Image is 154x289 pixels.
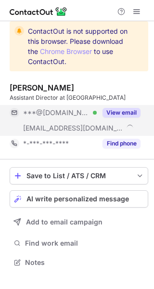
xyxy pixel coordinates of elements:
span: ContactOut is not supported on this browser. Please download the to use ContactOut. [28,26,131,66]
span: AI write personalized message [26,195,129,203]
div: Save to List / ATS / CRM [26,172,131,180]
button: Add to email campaign [10,213,148,231]
img: ContactOut v5.3.10 [10,6,67,17]
span: [EMAIL_ADDRESS][DOMAIN_NAME] [23,124,123,132]
span: Notes [25,258,144,267]
a: Chrome Browser [40,47,92,55]
button: save-profile-one-click [10,167,148,184]
img: warning [14,26,24,36]
div: Assistant Director at [GEOGRAPHIC_DATA] [10,93,148,102]
button: Reveal Button [103,139,141,148]
button: AI write personalized message [10,190,148,208]
button: Reveal Button [103,108,141,118]
span: ***@[DOMAIN_NAME] [23,108,90,117]
span: Add to email campaign [26,218,103,226]
span: Find work email [25,239,144,248]
button: Notes [10,256,148,269]
div: [PERSON_NAME] [10,83,74,92]
button: Find work email [10,236,148,250]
